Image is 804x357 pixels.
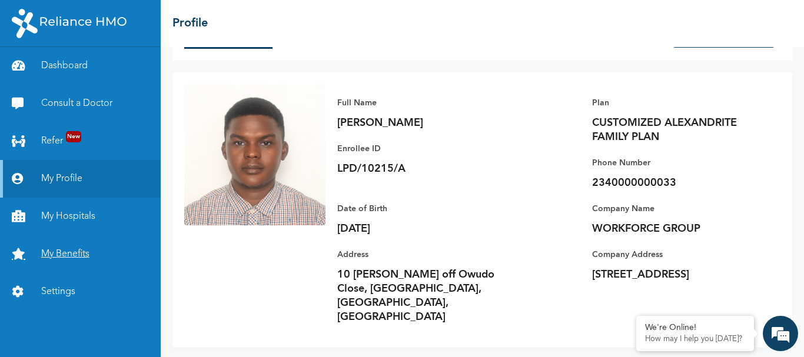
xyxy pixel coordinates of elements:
img: Enrollee [184,84,325,225]
p: 10 [PERSON_NAME] off Owudo Close, [GEOGRAPHIC_DATA], [GEOGRAPHIC_DATA], [GEOGRAPHIC_DATA] [337,268,502,324]
p: WORKFORCE GROUP [592,222,757,236]
p: CUSTOMIZED ALEXANDRITE FAMILY PLAN [592,116,757,144]
p: 2340000000033 [592,176,757,190]
div: We're Online! [645,323,745,333]
p: Company Address [592,248,757,262]
p: Address [337,248,502,262]
p: [DATE] [337,222,502,236]
p: How may I help you today? [645,335,745,344]
p: LPD/10215/A [337,162,502,176]
p: Plan [592,96,757,110]
p: [PERSON_NAME] [337,116,502,130]
p: Enrollee ID [337,142,502,156]
span: New [66,131,81,142]
p: Phone Number [592,156,757,170]
h2: Profile [172,15,208,32]
p: Date of Birth [337,202,502,216]
p: Full Name [337,96,502,110]
p: Company Name [592,202,757,216]
img: RelianceHMO's Logo [12,9,127,38]
p: [STREET_ADDRESS] [592,268,757,282]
